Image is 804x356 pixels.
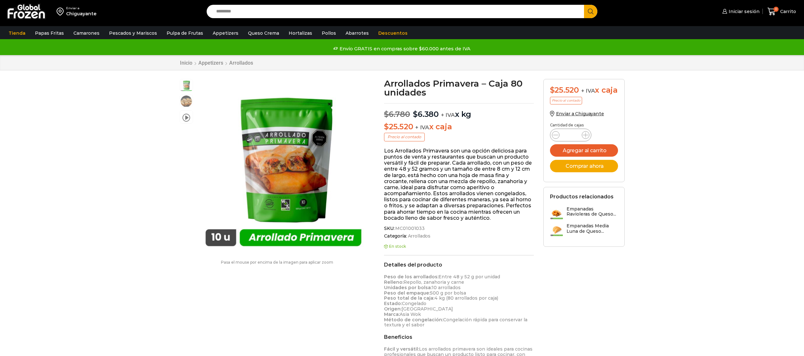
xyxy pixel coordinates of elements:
a: Arrollados [229,60,253,66]
strong: Relleno: [384,279,403,285]
p: x kg [384,103,534,119]
strong: Estado: [384,301,402,306]
a: 0 Carrito [766,4,798,19]
span: Carrito [779,8,796,15]
strong: Marca: [384,311,400,317]
span: Enviar a Chiguayante [556,111,604,117]
h3: Empanadas Ravioleras de Queso... [567,206,618,217]
img: arrollado primavera [196,79,371,254]
a: Iniciar sesión [721,5,759,18]
a: Appetizers [210,27,242,39]
a: Camarones [70,27,103,39]
span: + IVA [441,112,455,118]
a: Descuentos [375,27,411,39]
p: Pasa el mouse por encima de la imagen para aplicar zoom [180,260,375,265]
button: Agregar al carrito [550,144,618,157]
a: Abarrotes [342,27,372,39]
span: 0 [773,7,779,12]
a: Pollos [319,27,339,39]
strong: Unidades por bolsa: [384,285,432,290]
a: Queso Crema [245,27,282,39]
nav: Breadcrumb [180,60,253,66]
bdi: 25.520 [384,122,413,131]
img: address-field-icon.svg [57,6,66,17]
p: Precio al contado [550,97,582,104]
strong: Origen: [384,306,402,312]
p: Precio al contado [384,133,425,141]
input: Product quantity [565,131,577,139]
span: $ [550,85,555,95]
p: En stock [384,244,534,249]
h2: Productos relacionados [550,194,614,200]
span: Iniciar sesión [727,8,759,15]
strong: Peso de los arrollados: [384,274,438,280]
p: Entre 48 y 52 g por unidad Repollo, zanahoria y carne 10 arrollados 500 g por bolsa 4 kg (80 arro... [384,274,534,328]
h2: Detalles del producto [384,262,534,268]
span: $ [384,110,389,119]
div: Chiguayante [66,11,97,17]
span: $ [384,122,389,131]
button: Comprar ahora [550,160,618,172]
bdi: 6.780 [384,110,410,119]
a: Papas Fritas [32,27,67,39]
span: $ [413,110,418,119]
h1: Arrollados Primavera – Caja 80 unidades [384,79,534,97]
strong: Método de congelación: [384,317,443,323]
div: x caja [550,86,618,95]
a: Empanadas Media Luna de Queso... [550,223,618,237]
a: Appetizers [198,60,223,66]
a: Empanadas Ravioleras de Queso... [550,206,618,220]
bdi: 6.380 [413,110,439,119]
a: Pescados y Mariscos [106,27,160,39]
bdi: 25.520 [550,85,579,95]
p: Cantidad de cajas [550,123,618,127]
a: Hortalizas [285,27,315,39]
strong: Peso total de la caja: [384,295,434,301]
a: Inicio [180,60,193,66]
a: Tienda [5,27,29,39]
span: MC01001033 [394,226,425,231]
h3: Empanadas Media Luna de Queso... [567,223,618,234]
a: Enviar a Chiguayante [550,111,604,117]
span: + IVA [415,124,429,131]
p: Los Arrollados Primavera son una opción deliciosa para puntos de venta y restaurantes que buscan ... [384,148,534,221]
span: SKU: [384,226,534,231]
strong: Fácil y versátil: [384,346,419,352]
strong: Peso del empaque: [384,290,430,296]
p: x caja [384,122,534,132]
div: Enviar a [66,6,97,11]
span: arrollado primavera [180,95,193,108]
span: + IVA [581,88,595,94]
span: arrollado primavera [180,79,193,92]
button: Search button [584,5,597,18]
a: Arrollados [407,233,431,239]
h2: Beneficios [384,334,534,340]
div: 1 / 3 [196,79,371,254]
a: Pulpa de Frutas [163,27,206,39]
span: Categoría: [384,233,534,239]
